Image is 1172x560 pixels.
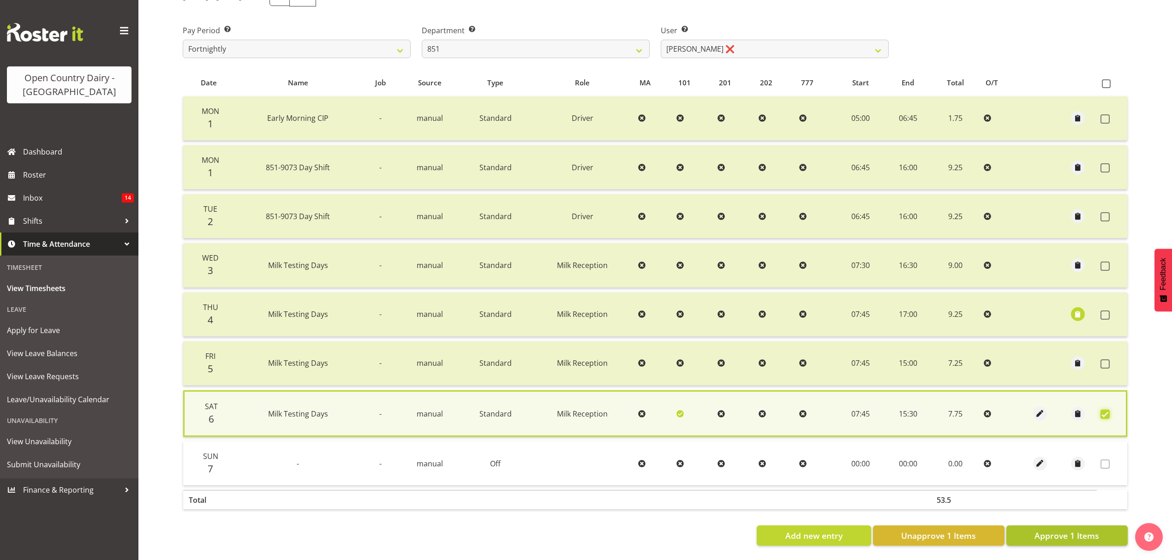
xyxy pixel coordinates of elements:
[2,365,136,388] a: View Leave Requests
[936,77,975,88] div: Total
[572,162,593,173] span: Driver
[422,25,650,36] label: Department
[23,237,120,251] span: Time & Attendance
[268,358,328,368] span: Milk Testing Days
[7,435,132,448] span: View Unavailability
[572,211,593,221] span: Driver
[837,194,885,238] td: 06:45
[417,260,443,270] span: manual
[557,409,608,419] span: Milk Reception
[23,483,120,497] span: Finance & Reporting
[460,145,531,190] td: Standard
[7,281,132,295] span: View Timesheets
[379,260,382,270] span: -
[460,243,531,287] td: Standard
[837,390,885,437] td: 07:45
[208,362,213,375] span: 5
[873,525,1005,546] button: Unapprove 1 Items
[801,77,831,88] div: 777
[460,292,531,337] td: Standard
[268,409,328,419] span: Milk Testing Days
[379,358,382,368] span: -
[379,113,382,123] span: -
[661,25,889,36] label: User
[267,113,329,123] span: Early Morning CIP
[931,243,981,287] td: 9.00
[931,292,981,337] td: 9.25
[465,77,526,88] div: Type
[760,77,790,88] div: 202
[931,145,981,190] td: 9.25
[2,319,136,342] a: Apply for Leave
[417,358,443,368] span: manual
[266,162,330,173] span: 851-9073 Day Shift
[837,243,885,287] td: 07:30
[901,530,976,542] span: Unapprove 1 Items
[931,390,981,437] td: 7.75
[7,369,132,383] span: View Leave Requests
[931,341,981,386] td: 7.25
[2,453,136,476] a: Submit Unavailability
[1159,258,1167,290] span: Feedback
[885,145,931,190] td: 16:00
[268,260,328,270] span: Milk Testing Days
[23,168,134,182] span: Roster
[202,106,219,116] span: Mon
[417,162,443,173] span: manual
[379,309,382,319] span: -
[203,302,218,312] span: Thu
[205,401,218,411] span: Sat
[2,342,136,365] a: View Leave Balances
[572,113,593,123] span: Driver
[205,351,215,361] span: Fri
[460,441,531,485] td: Off
[678,77,709,88] div: 101
[1154,249,1172,311] button: Feedback - Show survey
[2,411,136,430] div: Unavailability
[209,412,214,425] span: 6
[885,96,931,141] td: 06:45
[188,77,229,88] div: Date
[417,309,443,319] span: manual
[208,462,213,475] span: 7
[7,458,132,471] span: Submit Unavailability
[297,459,299,469] span: -
[417,459,443,469] span: manual
[885,292,931,337] td: 17:00
[379,211,382,221] span: -
[842,77,879,88] div: Start
[417,409,443,419] span: manual
[460,96,531,141] td: Standard
[890,77,926,88] div: End
[460,390,531,437] td: Standard
[203,204,217,214] span: Tue
[557,358,608,368] span: Milk Reception
[23,145,134,159] span: Dashboard
[931,490,981,509] th: 53.5
[202,253,219,263] span: Wed
[536,77,629,88] div: Role
[719,77,749,88] div: 201
[417,211,443,221] span: manual
[1144,532,1154,542] img: help-xxl-2.png
[203,451,218,461] span: Sun
[7,323,132,337] span: Apply for Leave
[460,194,531,238] td: Standard
[885,390,931,437] td: 15:30
[202,155,219,165] span: Mon
[266,211,330,221] span: 851-9073 Day Shift
[7,393,132,406] span: Leave/Unavailability Calendar
[2,300,136,319] div: Leave
[837,292,885,337] td: 07:45
[417,113,443,123] span: manual
[183,25,411,36] label: Pay Period
[1006,525,1128,546] button: Approve 1 Items
[208,215,213,228] span: 2
[837,145,885,190] td: 06:45
[640,77,668,88] div: MA
[885,341,931,386] td: 15:00
[2,277,136,300] a: View Timesheets
[986,77,1016,88] div: O/T
[208,117,213,130] span: 1
[785,530,843,542] span: Add new entry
